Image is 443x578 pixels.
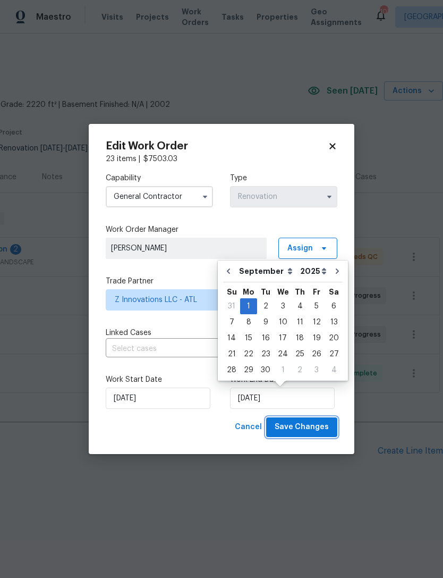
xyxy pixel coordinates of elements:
[325,315,343,330] div: 13
[223,362,240,378] div: Sun Sep 28 2025
[257,330,274,346] div: Tue Sep 16 2025
[223,347,240,362] div: 21
[329,288,339,296] abbr: Saturday
[292,362,308,378] div: Thu Oct 02 2025
[274,363,292,378] div: 1
[292,346,308,362] div: Thu Sep 25 2025
[257,314,274,330] div: Tue Sep 09 2025
[223,315,240,330] div: 7
[240,330,257,346] div: Mon Sep 15 2025
[274,299,292,314] div: 3
[274,315,292,330] div: 10
[231,417,266,437] button: Cancel
[106,388,210,409] input: M/D/YYYY
[230,186,337,207] input: Select...
[257,346,274,362] div: Tue Sep 23 2025
[230,388,335,409] input: M/D/YYYY
[325,299,343,314] div: 6
[274,331,292,346] div: 17
[106,154,337,164] div: 23 items |
[292,331,308,346] div: 18
[199,190,211,203] button: Show options
[257,363,274,378] div: 30
[325,330,343,346] div: Sat Sep 20 2025
[257,331,274,346] div: 16
[257,298,274,314] div: Tue Sep 02 2025
[308,299,325,314] div: 5
[308,347,325,362] div: 26
[235,421,262,434] span: Cancel
[111,243,261,254] span: [PERSON_NAME]
[223,314,240,330] div: Sun Sep 07 2025
[230,173,337,183] label: Type
[297,263,329,279] select: Year
[325,363,343,378] div: 4
[292,330,308,346] div: Thu Sep 18 2025
[223,299,240,314] div: 31
[308,331,325,346] div: 19
[106,186,213,207] input: Select...
[274,314,292,330] div: Wed Sep 10 2025
[106,341,308,357] input: Select cases
[240,298,257,314] div: Mon Sep 01 2025
[308,346,325,362] div: Fri Sep 26 2025
[257,299,274,314] div: 2
[292,347,308,362] div: 25
[325,362,343,378] div: Sat Oct 04 2025
[240,363,257,378] div: 29
[277,288,289,296] abbr: Wednesday
[257,315,274,330] div: 9
[223,331,240,346] div: 14
[292,314,308,330] div: Thu Sep 11 2025
[240,347,257,362] div: 22
[261,288,270,296] abbr: Tuesday
[223,346,240,362] div: Sun Sep 21 2025
[329,261,345,282] button: Go to next month
[308,362,325,378] div: Fri Oct 03 2025
[106,224,337,235] label: Work Order Manager
[257,347,274,362] div: 23
[274,346,292,362] div: Wed Sep 24 2025
[106,276,337,287] label: Trade Partner
[287,243,313,254] span: Assign
[313,288,320,296] abbr: Friday
[292,298,308,314] div: Thu Sep 04 2025
[325,298,343,314] div: Sat Sep 06 2025
[292,315,308,330] div: 11
[106,141,328,152] h2: Edit Work Order
[106,328,151,338] span: Linked Cases
[220,261,236,282] button: Go to previous month
[240,314,257,330] div: Mon Sep 08 2025
[274,330,292,346] div: Wed Sep 17 2025
[274,298,292,314] div: Wed Sep 03 2025
[243,288,254,296] abbr: Monday
[308,363,325,378] div: 3
[292,363,308,378] div: 2
[240,315,257,330] div: 8
[292,299,308,314] div: 4
[325,346,343,362] div: Sat Sep 27 2025
[143,155,177,163] span: $ 7503.03
[323,190,336,203] button: Show options
[240,299,257,314] div: 1
[275,421,329,434] span: Save Changes
[325,347,343,362] div: 27
[266,417,337,437] button: Save Changes
[308,315,325,330] div: 12
[240,362,257,378] div: Mon Sep 29 2025
[223,330,240,346] div: Sun Sep 14 2025
[274,347,292,362] div: 24
[106,374,213,385] label: Work Start Date
[223,363,240,378] div: 28
[236,263,297,279] select: Month
[240,331,257,346] div: 15
[223,298,240,314] div: Sun Aug 31 2025
[240,346,257,362] div: Mon Sep 22 2025
[115,295,313,305] span: Z Innovations LLC - ATL
[308,330,325,346] div: Fri Sep 19 2025
[295,288,305,296] abbr: Thursday
[227,288,237,296] abbr: Sunday
[106,173,213,183] label: Capability
[274,362,292,378] div: Wed Oct 01 2025
[308,298,325,314] div: Fri Sep 05 2025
